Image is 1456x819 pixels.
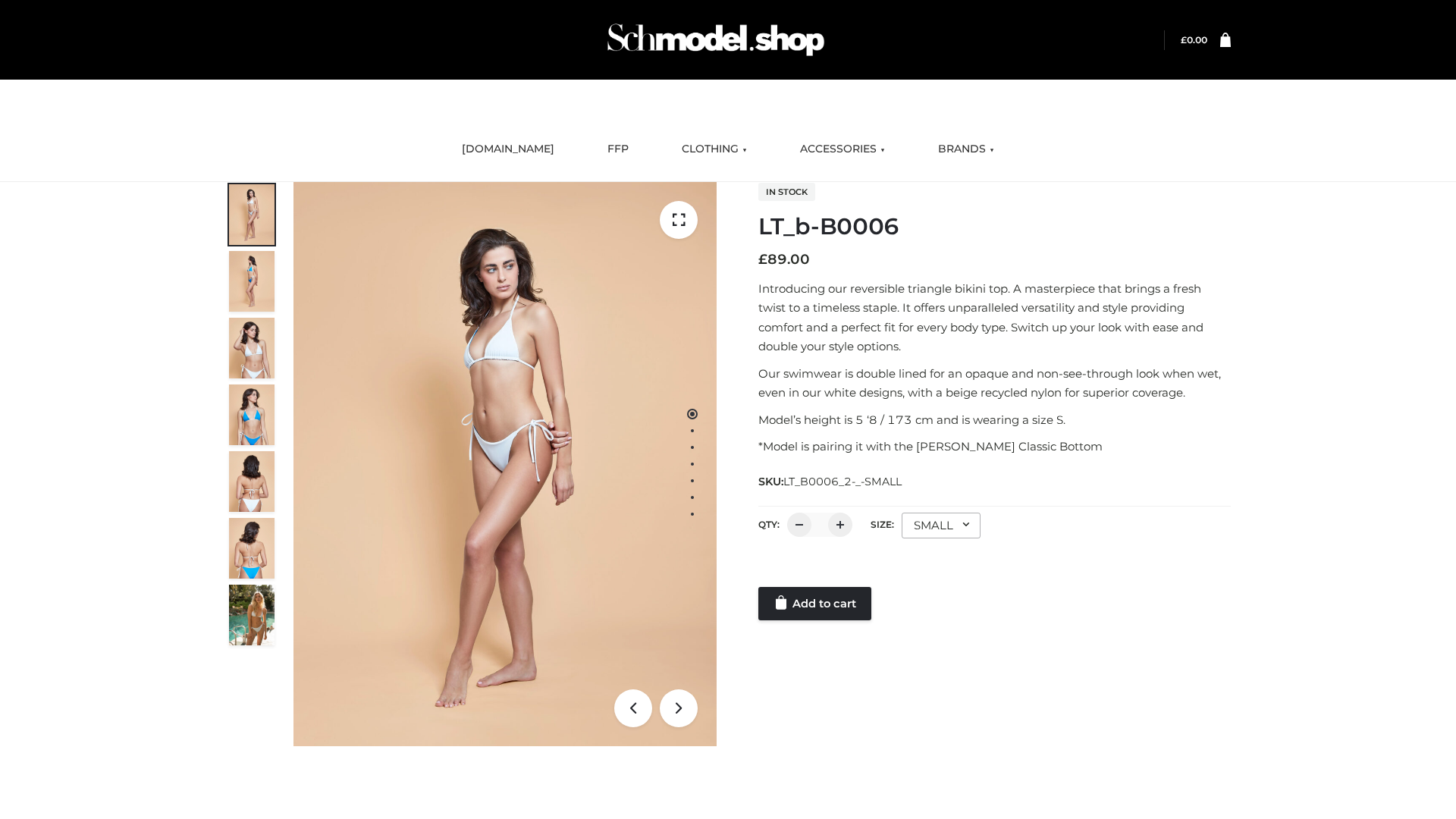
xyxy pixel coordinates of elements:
[927,133,1006,166] a: BRANDS
[758,364,1231,403] p: Our swimwear is double lined for an opaque and non-see-through look when wet, even in our white d...
[789,133,896,166] a: ACCESSORIES
[229,251,275,312] img: ArielClassicBikiniTop_CloudNine_AzureSky_OW114ECO_2-scaled.jpg
[871,519,894,530] label: Size:
[229,184,275,245] img: ArielClassicBikiniTop_CloudNine_AzureSky_OW114ECO_1-scaled.jpg
[758,279,1231,356] p: Introducing our reversible triangle bikini top. A masterpiece that brings a fresh twist to a time...
[758,587,871,620] a: Add to cart
[1181,34,1187,45] span: £
[229,451,275,512] img: ArielClassicBikiniTop_CloudNine_AzureSky_OW114ECO_7-scaled.jpg
[229,585,275,645] img: Arieltop_CloudNine_AzureSky2.jpg
[1181,34,1207,45] a: £0.00
[758,519,780,530] label: QTY:
[758,213,1231,240] h1: LT_b-B0006
[758,437,1231,457] p: *Model is pairing it with the [PERSON_NAME] Classic Bottom
[758,251,810,268] bdi: 89.00
[602,10,830,70] img: Schmodel Admin 964
[758,472,903,491] span: SKU:
[783,475,902,488] span: LT_B0006_2-_-SMALL
[758,251,767,268] span: £
[758,410,1231,430] p: Model’s height is 5 ‘8 / 173 cm and is wearing a size S.
[229,318,275,378] img: ArielClassicBikiniTop_CloudNine_AzureSky_OW114ECO_3-scaled.jpg
[229,518,275,579] img: ArielClassicBikiniTop_CloudNine_AzureSky_OW114ECO_8-scaled.jpg
[670,133,758,166] a: CLOTHING
[1181,34,1207,45] bdi: 0.00
[450,133,566,166] a: [DOMAIN_NAME]
[293,182,717,746] img: ArielClassicBikiniTop_CloudNine_AzureSky_OW114ECO_1
[758,183,815,201] span: In stock
[596,133,640,166] a: FFP
[902,513,981,538] div: SMALL
[229,384,275,445] img: ArielClassicBikiniTop_CloudNine_AzureSky_OW114ECO_4-scaled.jpg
